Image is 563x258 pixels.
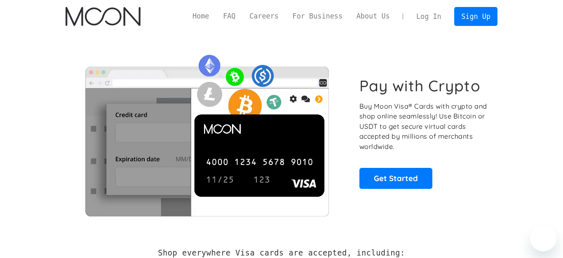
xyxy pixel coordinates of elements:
[242,11,285,21] a: Careers
[530,225,556,251] iframe: Button to launch messaging window
[286,11,350,21] a: For Business
[185,11,216,21] a: Home
[359,77,481,95] h1: Pay with Crypto
[359,101,488,152] p: Buy Moon Visa® Cards with crypto and shop online seamlessly! Use Bitcoin or USDT to get secure vi...
[454,7,497,26] a: Sign Up
[158,249,405,258] h2: Shop everywhere Visa cards are accepted, including:
[66,7,140,26] a: home
[350,11,397,21] a: About Us
[66,7,140,26] img: Moon Logo
[216,11,242,21] a: FAQ
[409,7,448,26] a: Log In
[66,49,348,216] img: Moon Cards let you spend your crypto anywhere Visa is accepted.
[359,168,432,188] a: Get Started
